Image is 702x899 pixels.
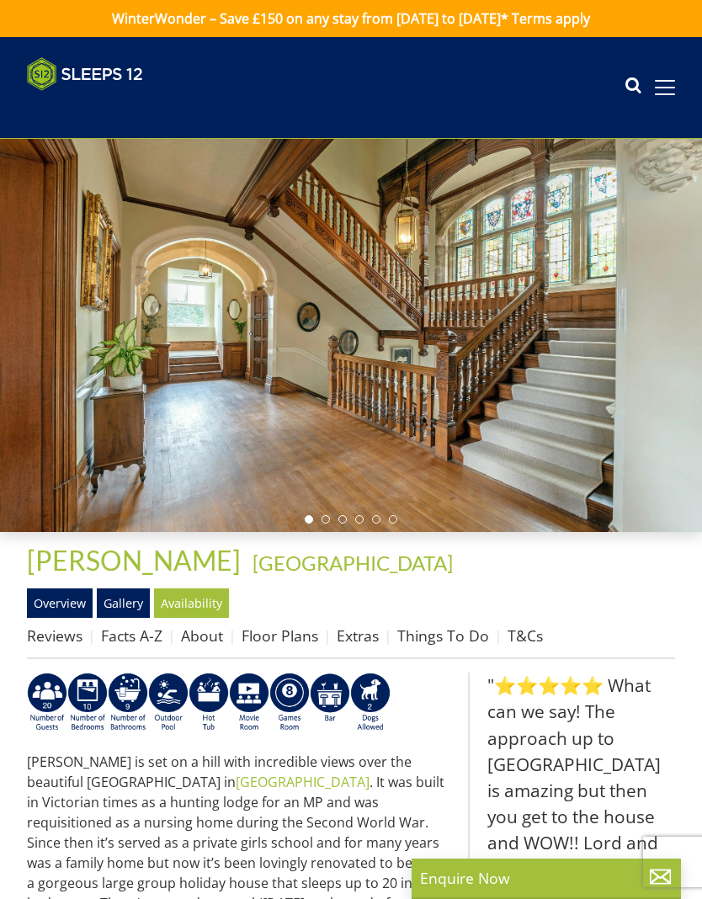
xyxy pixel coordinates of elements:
img: AD_4nXdWqVCnBg10fb8BhfRnDvRxXrTvSxTQoo3uUD6D-xajRrua31Icvlas-6VFe5G0oUgzcgZ5ApX6gy3Myr_V1u0EyZ1lh... [67,673,108,733]
a: Gallery [97,588,150,617]
a: [PERSON_NAME] [27,544,246,577]
a: Availability [154,588,229,617]
a: Extras [337,625,379,646]
img: AD_4nXe7iB218OH18IOoviZowWN64NSzklPBDmJ0dxKeJpZ2JOfvS1VdKHcU4GZpvWLGgcyLnvj9nQOCh1raCsKD7OiAc2wvr... [108,673,148,733]
a: T&Cs [508,625,543,646]
span: - [246,551,453,575]
p: Enquire Now [420,867,673,889]
img: AD_4nXdrZMsjcYNLGsKuA84hRzvIbesVCpXJ0qqnwZoX5ch9Zjv73tWe4fnFRs2gJ9dSiUubhZXckSJX_mqrZBmYExREIfryF... [269,673,310,733]
a: Reviews [27,625,82,646]
a: Facts A-Z [101,625,162,646]
img: Sleeps 12 [27,57,143,91]
a: [GEOGRAPHIC_DATA] [253,551,453,575]
span: [PERSON_NAME] [27,544,241,577]
a: Things To Do [397,625,489,646]
img: AD_4nXcpX5uDwed6-YChlrI2BYOgXwgg3aqYHOhRm0XfZB-YtQW2NrmeCr45vGAfVKUq4uWnc59ZmEsEzoF5o39EWARlT1ewO... [189,673,229,733]
a: [GEOGRAPHIC_DATA] [236,773,370,791]
a: Overview [27,588,93,617]
img: AD_4nXf5HeMvqMpcZ0fO9nf7YF2EIlv0l3oTPRmiQvOQ93g4dO1Y4zXKGJcBE5M2T8mhAf-smX-gudfzQQnK9-uH4PEbWu2YP... [229,673,269,733]
img: AD_4nXcBX9XWtisp1r4DyVfkhddle_VH6RrN3ygnUGrVnOmGqceGfhBv6nsUWs_M_dNMWm8jx42xDa-T6uhWOyA-wOI6XtUTM... [148,673,189,733]
img: AD_4nXe7_8LrJK20fD9VNWAdfykBvHkWcczWBt5QOadXbvIwJqtaRaRf-iI0SeDpMmH1MdC9T1Vy22FMXzzjMAvSuTB5cJ7z5... [350,673,391,733]
iframe: Customer reviews powered by Trustpilot [19,101,195,115]
img: AD_4nXeoESQrZGdLy00R98_kogwygo_PeSlIimS8SmfE5_YPERmXwKu8rsJULnYuMdgFHiEpzhh4OkqO_G8iXldKifRlISpq9... [310,673,350,733]
a: Floor Plans [242,625,318,646]
img: AD_4nXeBFFc1K0eOTDAlvVO1P0IOqWiVegenvmn6BDe02G0SBvk12HgeByb4jcctb18YsyNpbMl9Mnxn_yJ6891uk77ExVeyF... [27,673,67,733]
a: About [181,625,223,646]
